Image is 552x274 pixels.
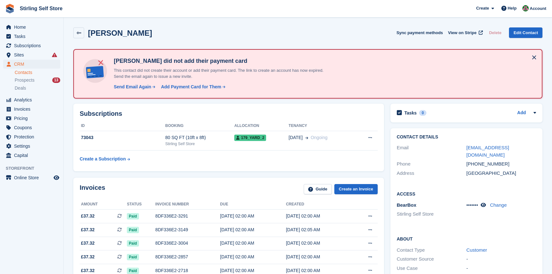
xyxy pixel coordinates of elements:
[3,123,60,132] a: menu
[530,5,546,12] span: Account
[5,4,15,13] img: stora-icon-8386f47178a22dfd0bd8f6a31ec36ba5ce8667c1dd55bd0f319d3a0aa187defe.svg
[14,32,52,41] span: Tasks
[165,141,235,147] div: Stirling Self Store
[3,142,60,151] a: menu
[490,202,507,208] a: Change
[165,121,235,131] th: Booking
[80,121,165,131] th: ID
[3,151,60,160] a: menu
[334,184,378,195] a: Create an Invoice
[304,184,332,195] a: Guide
[311,135,328,140] span: Ongoing
[15,85,26,91] span: Deals
[88,29,152,37] h2: [PERSON_NAME]
[155,226,220,233] div: 8DF336E2-3149
[397,144,467,159] div: Email
[3,95,60,104] a: menu
[286,213,352,219] div: [DATE] 02:00 AM
[220,267,286,274] div: [DATE] 02:00 AM
[466,145,509,158] a: [EMAIL_ADDRESS][DOMAIN_NAME]
[14,50,52,59] span: Sites
[220,213,286,219] div: [DATE] 02:00 AM
[127,268,139,274] span: Paid
[466,265,536,272] div: -
[14,132,52,141] span: Protection
[161,84,221,90] div: Add Payment Card for Them
[165,134,235,141] div: 80 SQ FT (10ft x 8ft)
[289,134,303,141] span: [DATE]
[80,199,127,210] th: Amount
[14,60,52,69] span: CRM
[448,30,476,36] span: View on Stripe
[397,235,536,242] h2: About
[53,174,60,181] a: Preview store
[397,265,467,272] div: Use Case
[155,254,220,260] div: 8DF336E2-2857
[80,156,126,162] div: Create a Subscription
[14,142,52,151] span: Settings
[446,27,484,38] a: View on Stripe
[52,78,60,83] div: 13
[234,135,266,141] span: 179_Yard_2
[466,160,536,168] div: [PHONE_NUMBER]
[419,110,426,116] div: 0
[397,255,467,263] div: Customer Source
[3,173,60,182] a: menu
[3,50,60,59] a: menu
[220,226,286,233] div: [DATE] 02:00 AM
[127,240,139,247] span: Paid
[82,57,109,85] img: no-card-linked-e7822e413c904bf8b177c4d89f31251c4716f9871600ec3ca5bfc59e148c83f4.svg
[234,121,288,131] th: Allocation
[397,202,417,208] span: BearBox
[14,105,52,114] span: Invoices
[3,132,60,141] a: menu
[14,151,52,160] span: Capital
[111,57,334,65] h4: [PERSON_NAME] did not add their payment card
[114,84,151,90] div: Send Email Again
[155,199,220,210] th: Invoice number
[397,135,536,140] h2: Contact Details
[14,114,52,123] span: Pricing
[127,227,139,233] span: Paid
[286,240,352,247] div: [DATE] 02:00 AM
[466,247,487,253] a: Customer
[3,114,60,123] a: menu
[466,255,536,263] div: -
[3,41,60,50] a: menu
[466,170,536,177] div: [GEOGRAPHIC_DATA]
[17,3,65,14] a: Stirling Self Store
[289,121,355,131] th: Tenancy
[111,67,334,80] p: This contact did not create their account or add their payment card. The link to create an accoun...
[466,202,478,208] span: •••••••
[220,254,286,260] div: [DATE] 02:00 AM
[15,77,34,83] span: Prospects
[286,199,352,210] th: Created
[508,5,517,11] span: Help
[127,213,139,219] span: Paid
[155,267,220,274] div: 8DF336E2-2718
[397,190,536,197] h2: Access
[286,226,352,233] div: [DATE] 02:05 AM
[522,5,529,11] img: Lucy
[155,213,220,219] div: 8DF336E2-3291
[81,254,95,260] span: £37.32
[80,153,130,165] a: Create a Subscription
[517,109,526,117] a: Add
[476,5,489,11] span: Create
[158,84,226,90] a: Add Payment Card for Them
[6,165,63,172] span: Storefront
[80,134,165,141] div: 73043
[14,41,52,50] span: Subscriptions
[286,254,352,260] div: [DATE] 02:00 AM
[397,211,467,218] li: Stirling Self Store
[220,199,286,210] th: Due
[155,240,220,247] div: 8DF336E2-3004
[286,267,352,274] div: [DATE] 02:00 AM
[397,170,467,177] div: Address
[220,240,286,247] div: [DATE] 02:00 AM
[14,23,52,32] span: Home
[397,247,467,254] div: Contact Type
[396,27,443,38] button: Sync payment methods
[81,240,95,247] span: £37.32
[127,254,139,260] span: Paid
